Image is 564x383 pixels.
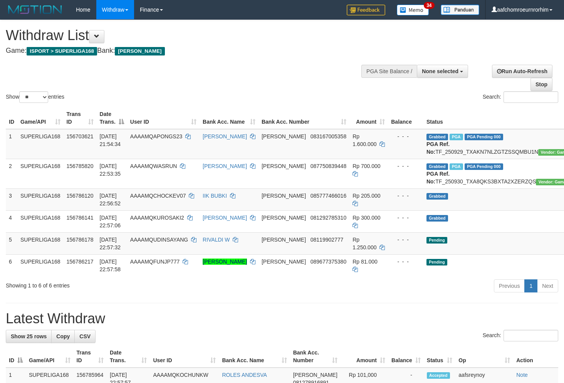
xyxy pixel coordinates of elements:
th: Date Trans.: activate to sort column descending [97,107,127,129]
div: - - - [391,192,420,200]
th: Balance [388,107,423,129]
span: [PERSON_NAME] [262,133,306,139]
b: PGA Ref. No: [426,171,450,185]
div: - - - [391,258,420,265]
a: Copy [51,330,75,343]
span: Copy 087750839448 to clipboard [311,163,346,169]
th: Op: activate to sort column ascending [455,346,513,368]
div: - - - [391,162,420,170]
span: [PERSON_NAME] [115,47,164,55]
span: AAAAMQCHOCKEV07 [130,193,186,199]
th: Game/API: activate to sort column ascending [17,107,64,129]
span: [PERSON_NAME] [262,193,306,199]
span: 156786141 [67,215,94,221]
span: Copy 085777466016 to clipboard [311,193,346,199]
span: 156786178 [67,237,94,243]
a: [PERSON_NAME] [203,133,247,139]
th: Bank Acc. Name: activate to sort column ascending [200,107,258,129]
th: Action [513,346,558,368]
a: ROLES ANDESVA [222,372,267,378]
span: Show 25 rows [11,333,47,339]
span: Rp 205.000 [352,193,380,199]
span: CSV [79,333,91,339]
span: Pending [426,237,447,244]
img: Feedback.jpg [347,5,385,15]
th: User ID: activate to sort column ascending [150,346,219,368]
span: Rp 700.000 [352,163,380,169]
a: RIVALDI W [203,237,230,243]
a: 1 [524,279,537,292]
span: Rp 300.000 [352,215,380,221]
span: Copy [56,333,70,339]
th: ID: activate to sort column descending [6,346,26,368]
span: [DATE] 21:54:34 [100,133,121,147]
th: Amount: activate to sort column ascending [349,107,388,129]
img: MOTION_logo.png [6,4,64,15]
a: IIK BUBKI [203,193,227,199]
h1: Latest Withdraw [6,311,558,326]
span: Marked by aafchhiseyha [450,134,463,140]
input: Search: [504,330,558,341]
img: panduan.png [441,5,479,15]
th: User ID: activate to sort column ascending [127,107,200,129]
span: Rp 1.250.000 [352,237,376,250]
select: Showentries [19,91,48,103]
span: [DATE] 22:57:06 [100,215,121,228]
th: Date Trans.: activate to sort column ascending [107,346,150,368]
span: PGA Pending [465,134,503,140]
th: Bank Acc. Name: activate to sort column ascending [219,346,290,368]
th: Game/API: activate to sort column ascending [26,346,74,368]
div: - - - [391,236,420,244]
div: - - - [391,133,420,140]
img: Button%20Memo.svg [397,5,429,15]
span: 156785820 [67,163,94,169]
a: CSV [74,330,96,343]
th: Amount: activate to sort column ascending [341,346,388,368]
h1: Withdraw List [6,28,368,43]
th: Bank Acc. Number: activate to sort column ascending [258,107,349,129]
label: Show entries [6,91,64,103]
span: Copy 089677375380 to clipboard [311,259,346,265]
span: Grabbed [426,134,448,140]
span: [DATE] 22:57:58 [100,259,121,272]
span: [DATE] 22:53:35 [100,163,121,177]
label: Search: [483,91,558,103]
span: AAAAMQFUNJP777 [130,259,180,265]
th: Trans ID: activate to sort column ascending [64,107,97,129]
a: Show 25 rows [6,330,52,343]
span: [PERSON_NAME] [262,215,306,221]
span: 34 [424,2,434,9]
span: [PERSON_NAME] [293,372,337,378]
span: 156786217 [67,259,94,265]
td: 3 [6,188,17,210]
span: AAAAMQUDINSAYANG [130,237,188,243]
span: ISPORT > SUPERLIGA168 [27,47,97,55]
span: Copy 081292785310 to clipboard [311,215,346,221]
span: Grabbed [426,193,448,200]
span: Copy 08119902777 to clipboard [311,237,344,243]
th: Trans ID: activate to sort column ascending [74,346,107,368]
a: [PERSON_NAME] [203,259,247,265]
div: PGA Site Balance / [361,65,417,78]
label: Search: [483,330,558,341]
td: SUPERLIGA168 [17,188,64,210]
a: Note [516,372,528,378]
span: [PERSON_NAME] [262,259,306,265]
th: Status: activate to sort column ascending [424,346,456,368]
th: Bank Acc. Number: activate to sort column ascending [290,346,341,368]
span: [PERSON_NAME] [262,237,306,243]
b: PGA Ref. No: [426,141,450,155]
td: 6 [6,254,17,276]
td: SUPERLIGA168 [17,210,64,232]
th: ID [6,107,17,129]
span: [DATE] 22:56:52 [100,193,121,207]
td: 5 [6,232,17,254]
span: Rp 81.000 [352,259,378,265]
a: Stop [530,78,552,91]
div: Showing 1 to 6 of 6 entries [6,279,229,289]
span: 156703621 [67,133,94,139]
span: Accepted [427,372,450,379]
a: Run Auto-Refresh [492,65,552,78]
span: None selected [422,68,458,74]
a: [PERSON_NAME] [203,163,247,169]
